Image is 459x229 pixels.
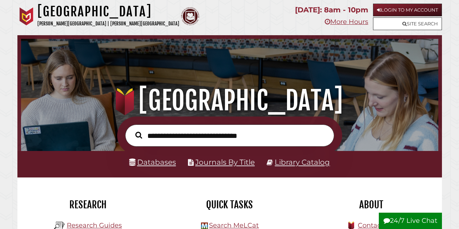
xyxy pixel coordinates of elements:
img: Calvin Theological Seminary [181,7,199,25]
a: Databases [129,158,176,167]
h1: [GEOGRAPHIC_DATA] [37,4,179,20]
h1: [GEOGRAPHIC_DATA] [28,85,431,116]
a: More Hours [325,18,368,26]
a: Library Catalog [275,158,330,167]
p: [DATE]: 8am - 10pm [295,4,368,16]
img: Calvin University [17,7,36,25]
button: Search [132,130,146,140]
h2: Research [23,199,153,211]
p: [PERSON_NAME][GEOGRAPHIC_DATA] | [PERSON_NAME][GEOGRAPHIC_DATA] [37,20,179,28]
a: Journals By Title [195,158,255,167]
a: Site Search [373,17,442,30]
i: Search [135,131,142,139]
a: Login to My Account [373,4,442,16]
h2: Quick Tasks [164,199,295,211]
h2: About [306,199,437,211]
